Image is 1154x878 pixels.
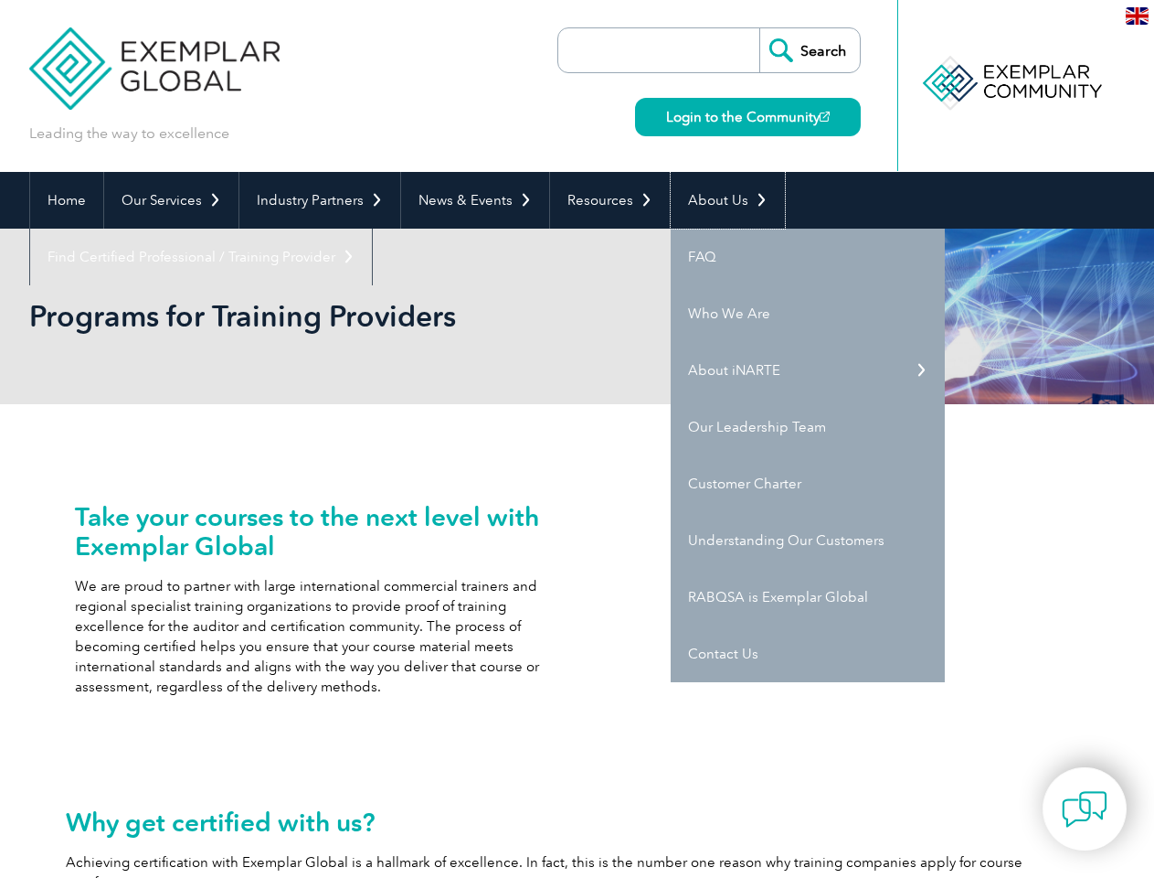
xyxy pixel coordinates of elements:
img: open_square.png [820,112,830,122]
a: Login to the Community [635,98,861,136]
a: FAQ [671,229,945,285]
a: Our Services [104,172,238,229]
a: About iNARTE [671,342,945,399]
h2: Programs for Training Providers [29,302,797,331]
a: Find Certified Professional / Training Provider [30,229,372,285]
h2: Why get certified with us? [66,808,1089,837]
img: en [1126,7,1149,25]
a: Home [30,172,103,229]
a: RABQSA is Exemplar Global [671,569,945,626]
a: Industry Partners [239,172,400,229]
a: Contact Us [671,626,945,682]
p: We are proud to partner with large international commercial trainers and regional specialist trai... [75,576,568,697]
img: contact-chat.png [1062,787,1107,832]
a: Resources [550,172,670,229]
h2: Take your courses to the next level with Exemplar Global [75,502,568,561]
a: Customer Charter [671,455,945,512]
input: Search [759,28,860,72]
a: Understanding Our Customers [671,512,945,569]
a: About Us [671,172,785,229]
p: Leading the way to excellence [29,123,229,144]
a: Who We Are [671,285,945,342]
a: Our Leadership Team [671,399,945,455]
a: News & Events [401,172,549,229]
